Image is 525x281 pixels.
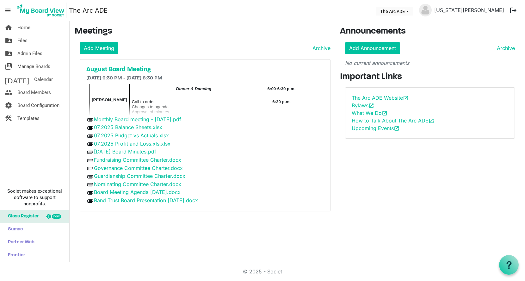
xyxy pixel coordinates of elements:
[86,66,324,73] a: August Board Meeting
[176,86,212,91] span: Dinner & Dancing
[17,99,59,112] span: Board Configuration
[86,157,94,164] span: attachment
[17,21,30,34] span: Home
[52,214,61,219] div: new
[86,197,94,205] span: attachment
[86,148,94,156] span: attachment
[5,236,34,249] span: Partner Web
[432,4,507,16] a: [US_STATE][PERSON_NAME]
[86,189,94,197] span: attachment
[5,249,25,262] span: Frontier
[15,3,69,18] a: My Board View Logo
[2,4,14,16] span: menu
[345,42,400,54] a: Add Announcement
[345,59,515,67] p: No current announcements
[5,112,12,125] span: construction
[5,99,12,112] span: settings
[94,189,181,195] a: Board Meeting Agenda [DATE].docx
[86,173,94,180] span: attachment
[86,140,94,148] span: attachment
[86,132,94,140] span: attachment
[75,26,330,37] h3: Meetings
[94,124,162,130] a: 07.2025 Balance Sheets.xlsx
[394,126,399,131] span: open_in_new
[17,47,42,60] span: Admin Files
[5,47,12,60] span: folder_shared
[94,157,181,163] a: Fundraising Committee Charter.docx
[94,197,198,203] a: Band Trust Board Presentation [DATE].docx
[132,99,155,104] span: Call to order
[94,148,156,155] a: [DATE] Board Minutes.pdf
[86,165,94,172] span: attachment
[86,75,324,81] h6: [DATE] 6:30 PM - [DATE] 8:30 PM
[429,118,434,124] span: open_in_new
[419,4,432,16] img: no-profile-picture.svg
[3,188,66,207] span: Societ makes exceptional software to support nonprofits.
[5,34,12,47] span: folder_shared
[132,104,169,109] span: Changes to agenda
[494,44,515,52] a: Archive
[368,103,374,109] span: open_in_new
[94,132,169,139] a: 07.2025 Budget vs Actuals.xlsx
[272,99,291,104] span: 6:30 p.m.
[92,97,127,102] span: [PERSON_NAME]
[94,181,181,187] a: Nominating Committee Charter.docx
[94,173,185,179] a: Guardianship Committee Charter.docx
[352,117,434,124] a: How to Talk About The Arc ADEopen_in_new
[132,109,169,114] span: Approval of minutes
[352,95,409,101] a: The Arc ADE Websiteopen_in_new
[340,72,520,83] h3: Important Links
[17,112,40,125] span: Templates
[340,26,520,37] h3: Announcements
[15,3,66,18] img: My Board View Logo
[352,125,399,131] a: Upcoming Eventsopen_in_new
[5,21,12,34] span: home
[352,110,387,116] a: What We Doopen_in_new
[34,73,53,86] span: Calendar
[17,86,51,99] span: Board Members
[5,223,23,236] span: Sumac
[382,110,387,116] span: open_in_new
[376,7,413,16] button: The Arc ADE dropdownbutton
[94,165,183,171] a: Governance Committee Charter.docx
[507,4,520,17] button: logout
[86,181,94,188] span: attachment
[80,42,118,54] a: Add Meeting
[5,210,39,223] span: Glass Register
[352,102,374,109] a: Bylawsopen_in_new
[5,86,12,99] span: people
[94,116,181,122] a: Monthly Board meeting - [DATE].pdf
[17,34,28,47] span: Files
[94,140,170,147] a: 07.2025 Profit and Loss.xls.xlsx
[86,124,94,132] span: attachment
[17,60,50,73] span: Manage Boards
[403,95,409,101] span: open_in_new
[5,60,12,73] span: switch_account
[69,4,108,17] a: The Arc ADE
[268,86,296,91] span: 6:00-6:30 p.m.
[243,268,282,275] a: © 2025 - Societ
[310,44,330,52] a: Archive
[86,116,94,123] span: attachment
[5,73,29,86] span: [DATE]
